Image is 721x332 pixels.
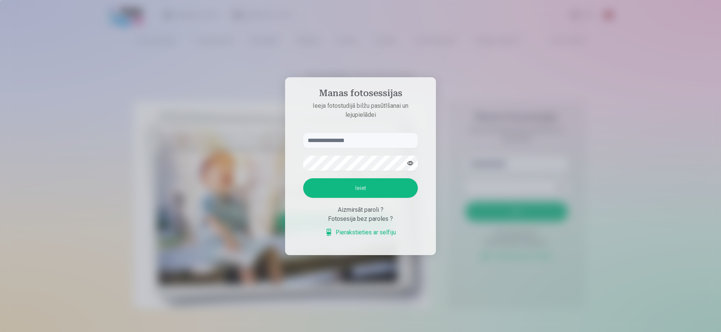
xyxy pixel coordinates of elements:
[296,101,425,119] p: Ieeja fotostudijā bilžu pasūtīšanai un lejupielādei
[303,205,418,214] div: Aizmirsāt paroli ?
[325,228,396,237] a: Pierakstieties ar selfiju
[303,178,418,198] button: Ieiet
[296,88,425,101] h4: Manas fotosessijas
[303,214,418,223] div: Fotosesija bez paroles ?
